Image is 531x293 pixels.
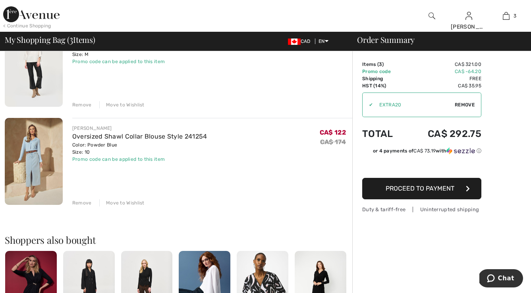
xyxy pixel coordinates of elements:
[446,147,475,154] img: Sezzle
[373,93,455,117] input: Promo code
[99,101,145,108] div: Move to Wishlist
[465,11,472,21] img: My Info
[72,101,92,108] div: Remove
[429,11,435,21] img: search the website
[405,61,481,68] td: CA$ 321.00
[3,6,60,22] img: 1ère Avenue
[319,39,328,44] span: EN
[72,141,207,156] div: Color: Powder Blue Size: 10
[362,157,481,175] iframe: PayPal-paypal
[362,147,481,157] div: or 4 payments ofCA$ 73.19withSezzle Click to learn more about Sezzle
[488,11,524,21] a: 3
[413,148,436,154] span: CA$ 73.19
[362,82,405,89] td: HST (14%)
[405,82,481,89] td: CA$ 35.95
[348,36,526,44] div: Order Summary
[99,199,145,206] div: Move to Wishlist
[72,133,207,140] a: Oversized Shawl Collar Blouse Style 241254
[405,75,481,82] td: Free
[5,20,63,107] img: Cowl Neck Top Style 243953
[373,147,481,154] div: or 4 payments of with
[70,34,73,44] span: 3
[72,156,207,163] div: Promo code can be applied to this item
[363,101,373,108] div: ✔
[386,185,454,192] span: Proceed to Payment
[451,23,487,31] div: [PERSON_NAME]
[72,125,207,132] div: [PERSON_NAME]
[465,12,472,19] a: Sign In
[288,39,301,45] img: Canadian Dollar
[5,118,63,205] img: Oversized Shawl Collar Blouse Style 241254
[503,11,510,21] img: My Bag
[72,199,92,206] div: Remove
[72,58,165,65] div: Promo code can be applied to this item
[455,101,475,108] span: Remove
[320,138,346,146] s: CA$ 174
[405,68,481,75] td: CA$ -64.20
[288,39,314,44] span: CAD
[514,12,516,19] span: 3
[362,61,405,68] td: Items ( )
[3,22,51,29] div: < Continue Shopping
[362,68,405,75] td: Promo code
[362,178,481,199] button: Proceed to Payment
[405,120,481,147] td: CA$ 292.75
[5,36,95,44] span: My Shopping Bag ( Items)
[320,129,346,136] span: CA$ 122
[362,75,405,82] td: Shipping
[5,235,352,245] h2: Shoppers also bought
[479,269,523,289] iframe: Opens a widget where you can chat to one of our agents
[379,62,382,67] span: 3
[362,206,481,213] div: Duty & tariff-free | Uninterrupted shipping
[362,120,405,147] td: Total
